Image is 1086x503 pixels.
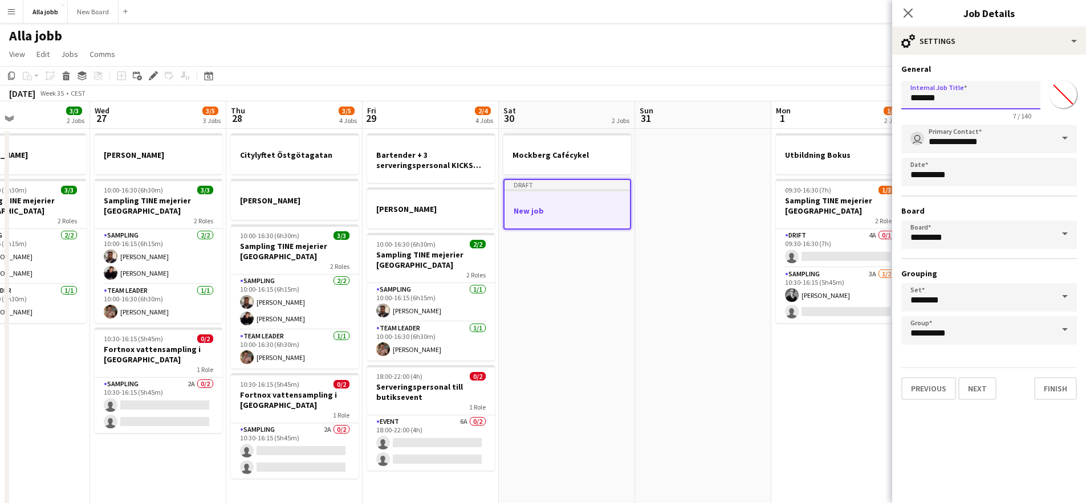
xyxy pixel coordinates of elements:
[1034,377,1077,400] button: Finish
[231,224,359,369] app-job-card: 10:00-16:30 (6h30m)3/3Sampling TINE mejerier [GEOGRAPHIC_DATA]2 RolesSampling2/210:00-16:15 (6h15...
[367,204,495,214] h3: [PERSON_NAME]
[95,105,109,116] span: Wed
[612,116,629,125] div: 2 Jobs
[774,112,791,125] span: 1
[68,1,119,23] button: New Board
[231,150,359,160] h3: Citylyftet Östgötagatan
[376,240,436,248] span: 10:00-16:30 (6h30m)
[23,1,68,23] button: Alla jobb
[333,231,349,240] span: 3/3
[884,107,900,115] span: 1/3
[469,403,486,411] span: 1 Role
[367,365,495,471] app-job-card: 18:00-22:00 (4h)0/2Serveringspersonal till butiksevent1 RoleEvent6A0/218:00-22:00 (4h)
[776,133,904,174] div: Utbildning Bokus
[104,334,163,343] span: 10:30-16:15 (5h45m)
[231,133,359,174] div: Citylyftet Östgötagatan
[95,133,222,174] div: [PERSON_NAME]
[901,268,1077,279] h3: Grouping
[892,27,1086,55] div: Settings
[875,216,894,225] span: 2 Roles
[93,112,109,125] span: 27
[231,241,359,261] h3: Sampling TINE mejerier [GEOGRAPHIC_DATA]
[878,186,894,194] span: 1/3
[505,180,630,189] div: Draft
[66,107,82,115] span: 3/3
[95,378,222,433] app-card-role: Sampling2A0/210:30-16:15 (5h45m)
[197,365,213,374] span: 1 Role
[36,49,50,59] span: Edit
[503,150,631,160] h3: Mockberg Cafécykel
[785,186,831,194] span: 09:30-16:30 (7h)
[197,334,213,343] span: 0/2
[231,423,359,479] app-card-role: Sampling2A0/210:30-16:15 (5h45m)
[61,186,77,194] span: 3/3
[203,116,221,125] div: 3 Jobs
[194,216,213,225] span: 2 Roles
[466,271,486,279] span: 2 Roles
[333,411,349,419] span: 1 Role
[503,133,631,174] app-job-card: Mockberg Cafécykel
[95,344,222,365] h3: Fortnox vattensampling i [GEOGRAPHIC_DATA]
[901,64,1077,74] h3: General
[1004,112,1040,120] span: 7 / 140
[884,116,902,125] div: 2 Jobs
[56,47,83,62] a: Jobs
[197,186,213,194] span: 3/3
[9,27,62,44] h1: Alla jobb
[367,382,495,402] h3: Serveringspersonal till butiksevent
[95,229,222,284] app-card-role: Sampling2/210:00-16:15 (6h15m)[PERSON_NAME][PERSON_NAME]
[776,179,904,323] app-job-card: 09:30-16:30 (7h)1/3Sampling TINE mejerier [GEOGRAPHIC_DATA]2 RolesDrift4A0/109:30-16:30 (7h) Samp...
[503,179,631,230] app-job-card: DraftNew job
[958,377,996,400] button: Next
[231,179,359,220] app-job-card: [PERSON_NAME]
[9,88,35,99] div: [DATE]
[71,89,86,97] div: CEST
[229,112,245,125] span: 28
[892,6,1086,21] h3: Job Details
[901,377,956,400] button: Previous
[470,372,486,381] span: 0/2
[367,105,376,116] span: Fri
[61,49,78,59] span: Jobs
[776,268,904,323] app-card-role: Sampling3A1/210:30-16:15 (5h45m)[PERSON_NAME]
[470,240,486,248] span: 2/2
[240,380,299,389] span: 10:30-16:15 (5h45m)
[95,195,222,216] h3: Sampling TINE mejerier [GEOGRAPHIC_DATA]
[367,133,495,183] div: Bartender + 3 serveringspersonal KICKS Globen
[95,150,222,160] h3: [PERSON_NAME]
[475,116,493,125] div: 4 Jobs
[367,150,495,170] h3: Bartender + 3 serveringspersonal KICKS Globen
[38,89,66,97] span: Week 35
[231,390,359,410] h3: Fortnox vattensampling i [GEOGRAPHIC_DATA]
[67,116,84,125] div: 2 Jobs
[95,328,222,433] app-job-card: 10:30-16:15 (5h45m)0/2Fortnox vattensampling i [GEOGRAPHIC_DATA]1 RoleSampling2A0/210:30-16:15 (5...
[95,179,222,323] div: 10:00-16:30 (6h30m)3/3Sampling TINE mejerier [GEOGRAPHIC_DATA]2 RolesSampling2/210:00-16:15 (6h15...
[231,195,359,206] h3: [PERSON_NAME]
[231,275,359,330] app-card-role: Sampling2/210:00-16:15 (6h15m)[PERSON_NAME][PERSON_NAME]
[58,216,77,225] span: 2 Roles
[231,105,245,116] span: Thu
[333,380,349,389] span: 0/2
[367,187,495,228] app-job-card: [PERSON_NAME]
[640,105,653,116] span: Sun
[776,105,791,116] span: Mon
[330,262,349,271] span: 2 Roles
[502,112,516,125] span: 30
[365,112,376,125] span: 29
[9,49,25,59] span: View
[776,195,904,216] h3: Sampling TINE mejerier [GEOGRAPHIC_DATA]
[95,284,222,323] app-card-role: Team Leader1/110:00-16:30 (6h30m)[PERSON_NAME]
[376,372,422,381] span: 18:00-22:00 (4h)
[231,330,359,369] app-card-role: Team Leader1/110:00-16:30 (6h30m)[PERSON_NAME]
[367,250,495,270] h3: Sampling TINE mejerier [GEOGRAPHIC_DATA]
[231,373,359,479] app-job-card: 10:30-16:15 (5h45m)0/2Fortnox vattensampling i [GEOGRAPHIC_DATA]1 RoleSampling2A0/210:30-16:15 (5...
[104,186,163,194] span: 10:00-16:30 (6h30m)
[367,233,495,361] div: 10:00-16:30 (6h30m)2/2Sampling TINE mejerier [GEOGRAPHIC_DATA]2 RolesSampling1/110:00-16:15 (6h15...
[32,47,54,62] a: Edit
